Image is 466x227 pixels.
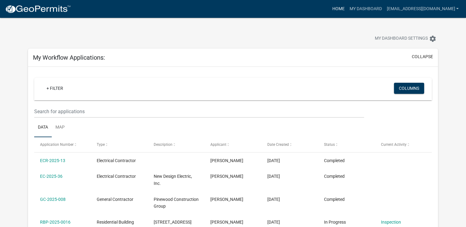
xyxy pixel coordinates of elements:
span: Completed [324,174,345,179]
span: Electrical Contractor [97,158,136,163]
a: Map [52,118,68,137]
datatable-header-cell: Current Activity [375,137,432,152]
span: 06/05/2025 [267,220,280,225]
span: 06/25/2025 [267,174,280,179]
span: Electrical Contractor [97,174,136,179]
span: 07/11/2025 [267,158,280,163]
a: Data [34,118,52,137]
span: Pinewood Construction Group [154,197,199,209]
span: Completed [324,197,345,202]
input: Search for applications [34,105,364,118]
span: New Design Electric, Inc. [154,174,192,186]
datatable-header-cell: Date Created [261,137,318,152]
span: Description [154,142,172,147]
a: [EMAIL_ADDRESS][DOMAIN_NAME] [384,3,461,15]
a: EC-2025-36 [40,174,63,179]
span: Type [97,142,105,147]
a: ECR-2025-13 [40,158,65,163]
span: My Dashboard Settings [375,35,428,42]
span: 06/05/2025 [267,197,280,202]
span: In Progress [324,220,346,225]
button: My Dashboard Settingssettings [370,33,441,45]
a: Inspection [381,220,401,225]
span: Application Number [40,142,74,147]
span: John Adams [210,158,243,163]
datatable-header-cell: Application Number [34,137,91,152]
i: settings [429,35,436,42]
span: Current Activity [381,142,406,147]
datatable-header-cell: Description [148,137,205,152]
span: John Adams [210,220,243,225]
span: Applicant [210,142,226,147]
span: John Adams [210,197,243,202]
span: Date Created [267,142,289,147]
button: Columns [394,83,424,94]
span: Completed [324,158,345,163]
a: RBP-2025-0016 [40,220,71,225]
a: Home [330,3,347,15]
span: Status [324,142,335,147]
a: My Dashboard [347,3,384,15]
datatable-header-cell: Type [91,137,148,152]
datatable-header-cell: Status [318,137,375,152]
span: General Contractor [97,197,133,202]
span: John Adams [210,174,243,179]
h5: My Workflow Applications: [33,54,105,61]
a: + Filter [42,83,68,94]
datatable-header-cell: Applicant [205,137,261,152]
a: GC-2025-008 [40,197,66,202]
button: collapse [412,54,433,60]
